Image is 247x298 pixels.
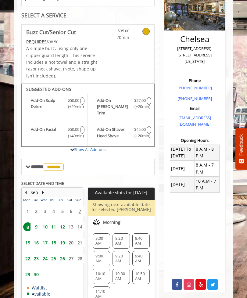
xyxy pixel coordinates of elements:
[93,233,110,249] div: 8:00 AM
[22,219,30,235] td: Select day8
[22,251,30,267] td: Select day22
[57,197,65,203] th: Fri
[49,222,58,231] span: 11
[22,197,30,203] th: Mon
[58,238,67,247] span: 19
[135,236,147,246] span: 8:40 AM
[23,238,32,247] span: 15
[95,271,107,281] span: 10:10 AM
[49,238,58,247] span: 18
[22,235,30,251] td: Select day15
[57,251,65,267] td: Select day26
[170,145,195,160] td: [DATE] To [DATE]
[93,269,110,284] div: 10:10 AM
[48,235,56,251] td: Select day18
[113,233,130,249] div: 8:20 AM
[65,197,74,203] th: Sat
[195,161,219,177] td: 8 A.M - 7 P.M
[135,254,147,264] span: 9:40 AM
[48,197,56,203] th: Thu
[135,271,147,281] span: 10:50 AM
[132,233,150,249] div: 8:40 AM
[27,292,50,296] td: Available
[195,145,219,160] td: 8 A.M - 8 P.M
[30,197,39,203] th: Tue
[26,86,71,92] b: SUGGESTED ADD-ONS
[57,219,65,235] td: Select day12
[27,285,50,290] td: Waitlist
[169,78,221,83] h3: Phone
[21,84,155,146] div: Buzz Cut/Senior Cut Add-onS
[57,235,65,251] td: Select day19
[93,219,100,226] img: morning slots
[115,236,127,246] span: 8:20 AM
[41,238,50,247] span: 17
[40,189,45,196] button: Next Month
[95,236,107,246] span: 8:00 AM
[115,254,127,264] span: 9:20 AM
[95,254,107,264] span: 9:00 AM
[177,96,212,101] a: [PHONE_NUMBER]
[115,271,127,281] span: 10:30 AM
[132,269,150,284] div: 10:50 AM
[21,13,155,18] div: SELECT A SERVICE
[23,189,28,196] button: Previous Month
[177,85,212,91] a: [PHONE_NUMBER]
[169,106,221,110] h3: Email
[39,197,48,203] th: Wed
[41,254,50,263] span: 24
[103,220,120,225] span: Morning
[195,177,219,192] td: 10 A.M - 7 P.M
[30,266,39,282] td: Select day30
[41,222,50,231] span: 10
[32,254,41,263] span: 23
[238,134,244,156] span: Feedback
[48,219,56,235] td: Select day11
[58,254,67,263] span: 26
[90,190,152,195] p: Available slots for [DATE]
[113,251,130,266] div: 9:20 AM
[32,270,41,279] span: 30
[30,251,39,267] td: Select day23
[48,251,56,267] td: Select day25
[113,269,130,284] div: 10:30 AM
[169,35,221,44] h2: Chelsea
[235,128,247,170] button: Feedback - Show survey
[30,235,39,251] td: Select day16
[170,161,195,177] td: [DATE]
[90,202,152,212] h6: Showing next available date for selected [PERSON_NAME]
[167,138,222,142] h3: Opening Hours
[22,266,30,282] td: Select day29
[169,45,221,64] p: [STREET_ADDRESS],[STREET_ADDRESS][US_STATE]
[23,254,32,263] span: 22
[30,219,39,235] td: Select day9
[178,115,211,127] a: [EMAIL_ADDRESS][DOMAIN_NAME]
[170,177,195,192] td: [DATE]
[39,235,48,251] td: Select day17
[23,222,32,231] span: 8
[58,222,67,231] span: 12
[21,181,64,186] b: SELECT DATE AND TIME
[32,238,41,247] span: 16
[132,251,150,266] div: 9:40 AM
[93,251,110,266] div: 9:00 AM
[39,219,48,235] td: Select day10
[23,270,32,279] span: 29
[74,147,106,152] a: Show All Add-ons
[74,197,83,203] th: Sun
[32,222,41,231] span: 9
[39,251,48,267] td: Select day24
[30,189,38,196] button: Sep
[49,254,58,263] span: 25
